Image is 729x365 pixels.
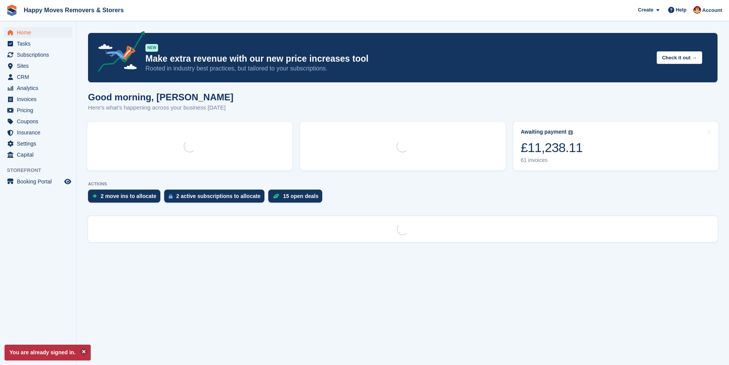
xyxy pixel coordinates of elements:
span: Analytics [17,83,63,93]
a: Happy Moves Removers & Storers [21,4,127,16]
span: Booking Portal [17,176,63,187]
div: Awaiting payment [521,129,567,135]
a: menu [4,83,72,93]
div: NEW [145,44,158,52]
span: Sites [17,61,63,71]
div: £11,238.11 [521,140,583,155]
a: menu [4,105,72,116]
span: Capital [17,149,63,160]
img: Steven Fry [693,6,701,14]
a: menu [4,38,72,49]
a: menu [4,116,72,127]
a: menu [4,176,72,187]
span: Subscriptions [17,49,63,60]
p: Rooted in industry best practices, but tailored to your subscriptions. [145,64,651,73]
p: Here's what's happening across your business [DATE] [88,103,233,112]
a: menu [4,49,72,60]
a: 2 move ins to allocate [88,190,164,206]
a: menu [4,149,72,160]
a: menu [4,94,72,105]
img: icon-info-grey-7440780725fd019a000dd9b08b2336e03edf1995a4989e88bcd33f0948082b44.svg [568,130,573,135]
a: menu [4,61,72,71]
span: Account [702,7,722,14]
span: Tasks [17,38,63,49]
span: Invoices [17,94,63,105]
span: Pricing [17,105,63,116]
a: menu [4,127,72,138]
img: stora-icon-8386f47178a22dfd0bd8f6a31ec36ba5ce8667c1dd55bd0f319d3a0aa187defe.svg [6,5,18,16]
a: Awaiting payment £11,238.11 61 invoices [513,122,718,170]
img: move_ins_to_allocate_icon-fdf77a2bb77ea45bf5b3d319d69a93e2d87916cf1d5bf7949dd705db3b84f3ca.svg [93,194,97,198]
a: menu [4,72,72,82]
div: 15 open deals [283,193,319,199]
img: price-adjustments-announcement-icon-8257ccfd72463d97f412b2fc003d46551f7dbcb40ab6d574587a9cd5c0d94... [91,31,145,75]
a: menu [4,27,72,38]
span: Settings [17,138,63,149]
h1: Good morning, [PERSON_NAME] [88,92,233,102]
div: 61 invoices [521,157,583,164]
a: 2 active subscriptions to allocate [164,190,268,206]
a: menu [4,138,72,149]
span: Insurance [17,127,63,138]
span: Coupons [17,116,63,127]
a: Preview store [63,177,72,186]
img: active_subscription_to_allocate_icon-d502201f5373d7db506a760aba3b589e785aa758c864c3986d89f69b8ff3... [169,194,173,199]
img: deal-1b604bf984904fb50ccaf53a9ad4b4a5d6e5aea283cecdc64d6e3604feb123c2.svg [273,193,279,199]
p: You are already signed in. [5,345,91,360]
span: Help [676,6,687,14]
span: CRM [17,72,63,82]
span: Create [638,6,653,14]
p: Make extra revenue with our new price increases tool [145,53,651,64]
a: 15 open deals [268,190,326,206]
div: 2 move ins to allocate [101,193,157,199]
div: 2 active subscriptions to allocate [176,193,261,199]
button: Check it out → [657,51,702,64]
span: Home [17,27,63,38]
p: ACTIONS [88,182,718,187]
span: Storefront [7,167,76,174]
